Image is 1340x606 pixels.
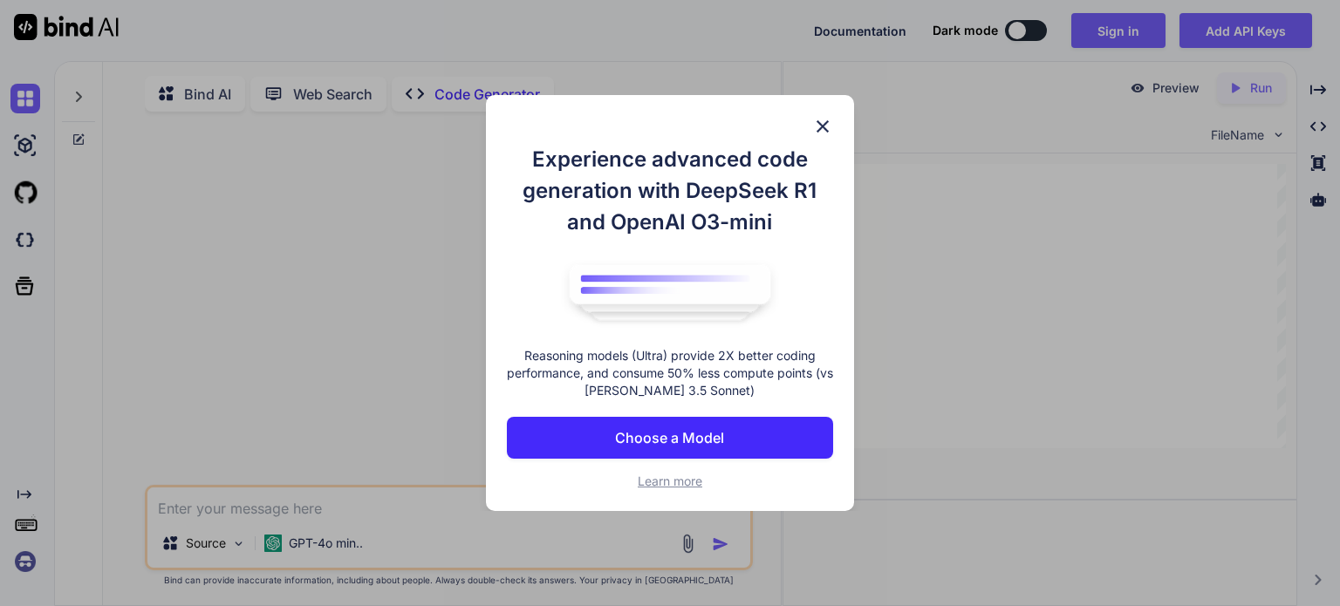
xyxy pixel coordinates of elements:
[507,347,833,399] p: Reasoning models (Ultra) provide 2X better coding performance, and consume 50% less compute point...
[812,116,833,137] img: close
[557,255,783,330] img: bind logo
[507,144,833,238] h1: Experience advanced code generation with DeepSeek R1 and OpenAI O3-mini
[638,473,702,488] span: Learn more
[507,417,833,459] button: Choose a Model
[615,427,724,448] p: Choose a Model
